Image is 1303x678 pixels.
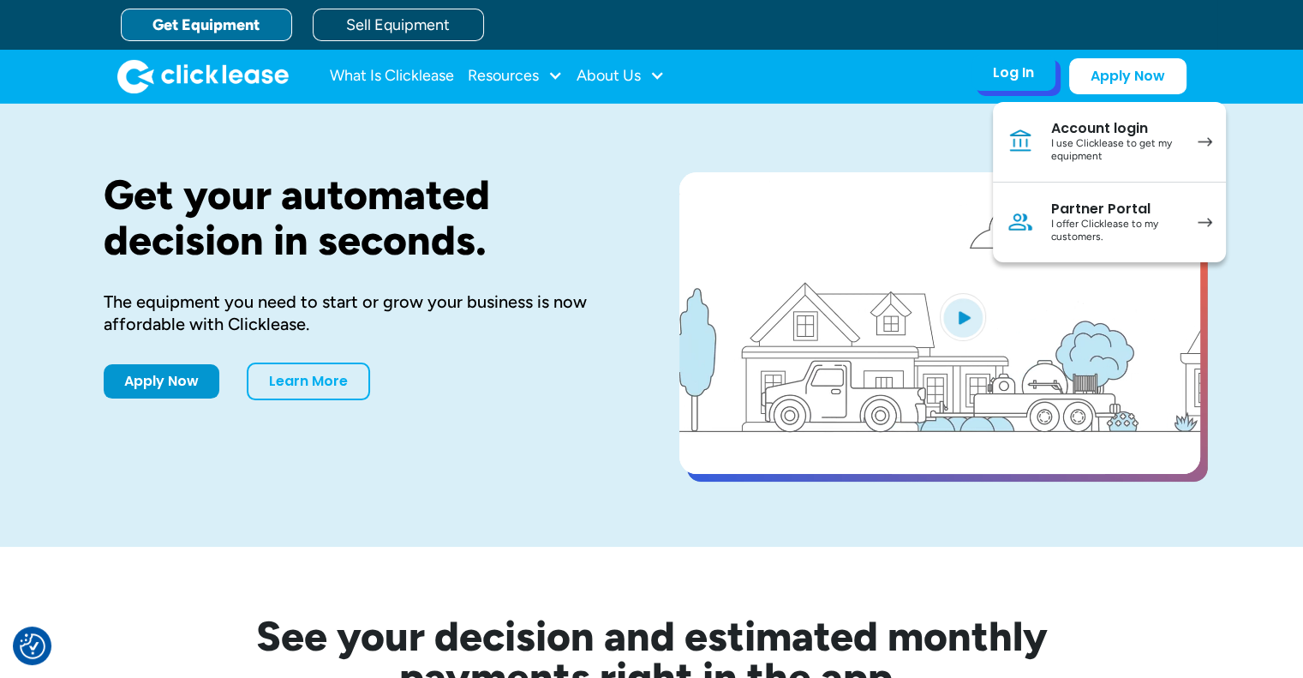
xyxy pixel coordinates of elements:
a: Learn More [247,363,370,400]
a: home [117,59,289,93]
img: Revisit consent button [20,633,45,659]
div: Log In [993,64,1034,81]
div: I offer Clicklease to my customers. [1051,218,1180,244]
img: Blue play button logo on a light blue circular background [940,293,986,341]
a: open lightbox [679,172,1200,474]
div: Partner Portal [1051,201,1180,218]
a: Apply Now [104,364,219,399]
img: arrow [1198,137,1212,147]
nav: Log In [993,102,1226,262]
div: I use Clicklease to get my equipment [1051,137,1180,164]
img: Bank icon [1007,128,1034,155]
div: The equipment you need to start or grow your business is now affordable with Clicklease. [104,291,625,335]
a: Apply Now [1069,58,1186,94]
a: Sell Equipment [313,9,484,41]
div: Resources [468,59,563,93]
div: About Us [577,59,665,93]
a: Account loginI use Clicklease to get my equipment [993,102,1226,183]
div: Account login [1051,120,1180,137]
a: Partner PortalI offer Clicklease to my customers. [993,183,1226,262]
h1: Get your automated decision in seconds. [104,172,625,263]
a: Get Equipment [121,9,292,41]
a: What Is Clicklease [330,59,454,93]
img: Person icon [1007,208,1034,236]
img: Clicklease logo [117,59,289,93]
img: arrow [1198,218,1212,227]
button: Consent Preferences [20,633,45,659]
